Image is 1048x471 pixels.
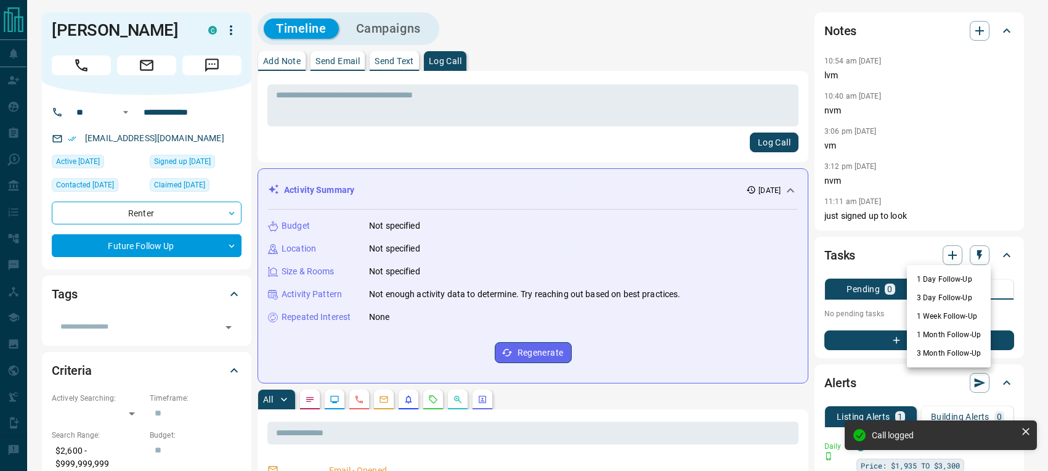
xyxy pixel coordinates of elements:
div: Call logged [872,430,1016,440]
li: 3 Month Follow-Up [907,344,991,362]
li: 1 Month Follow-Up [907,326,991,344]
li: 3 Day Follow-Up [907,289,991,307]
li: 1 Week Follow-Up [907,307,991,326]
li: 1 Day Follow-Up [907,270,991,289]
